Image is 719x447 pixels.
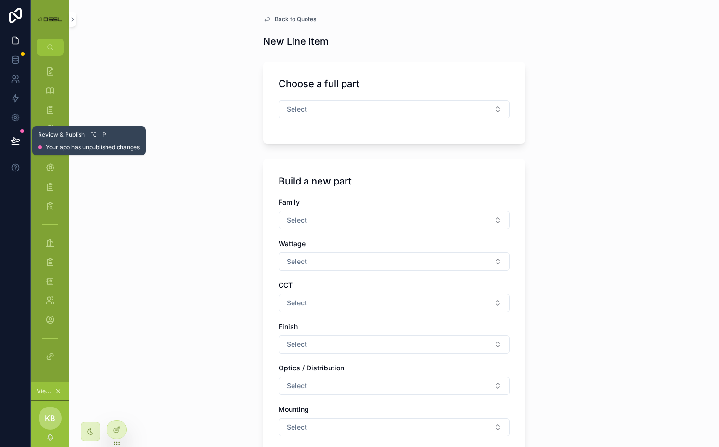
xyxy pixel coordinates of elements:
[263,15,316,23] a: Back to Quotes
[287,381,307,391] span: Select
[279,281,293,289] span: CCT
[279,100,510,118] button: Select Button
[279,364,344,372] span: Optics / Distribution
[37,16,64,23] img: App logo
[287,340,307,349] span: Select
[37,387,53,395] span: Viewing as Kevin
[279,322,298,330] span: Finish
[38,131,85,139] span: Review & Publish
[263,35,329,48] h1: New Line Item
[46,144,140,151] span: Your app has unpublished changes
[287,298,307,308] span: Select
[279,239,306,248] span: Wattage
[279,252,510,271] button: Select Button
[287,257,307,266] span: Select
[287,215,307,225] span: Select
[279,405,309,413] span: Mounting
[287,105,307,114] span: Select
[279,335,510,354] button: Select Button
[279,294,510,312] button: Select Button
[279,174,352,188] h1: Build a new part
[287,422,307,432] span: Select
[31,56,69,378] div: scrollable content
[45,412,55,424] span: KB
[90,131,97,139] span: ⌥
[279,418,510,436] button: Select Button
[279,77,359,91] h1: Choose a full part
[275,15,316,23] span: Back to Quotes
[279,377,510,395] button: Select Button
[279,211,510,229] button: Select Button
[279,198,300,206] span: Family
[100,131,108,139] span: P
